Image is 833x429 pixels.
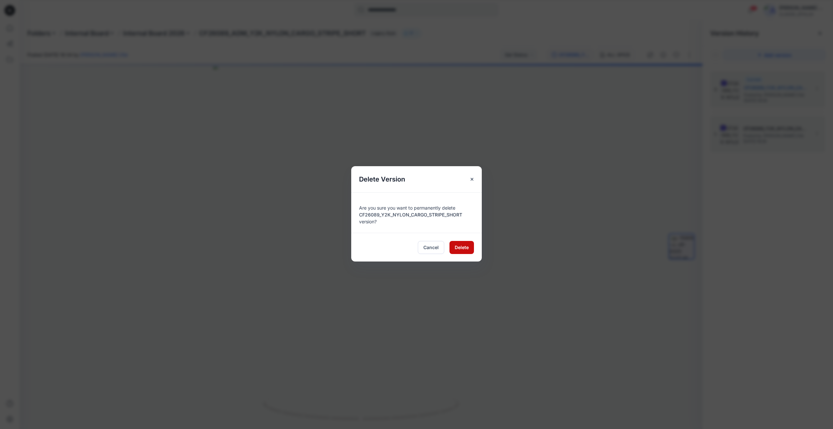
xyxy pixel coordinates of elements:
[351,166,413,192] h5: Delete Version
[418,241,444,254] button: Cancel
[359,200,474,225] div: Are you sure you want to permanently delete version?
[455,244,469,251] span: Delete
[423,244,439,251] span: Cancel
[466,173,478,185] button: Close
[359,212,462,217] span: CF26089_Y2K_NYLON_CARGO_STRIPE_SHORT
[449,241,474,254] button: Delete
